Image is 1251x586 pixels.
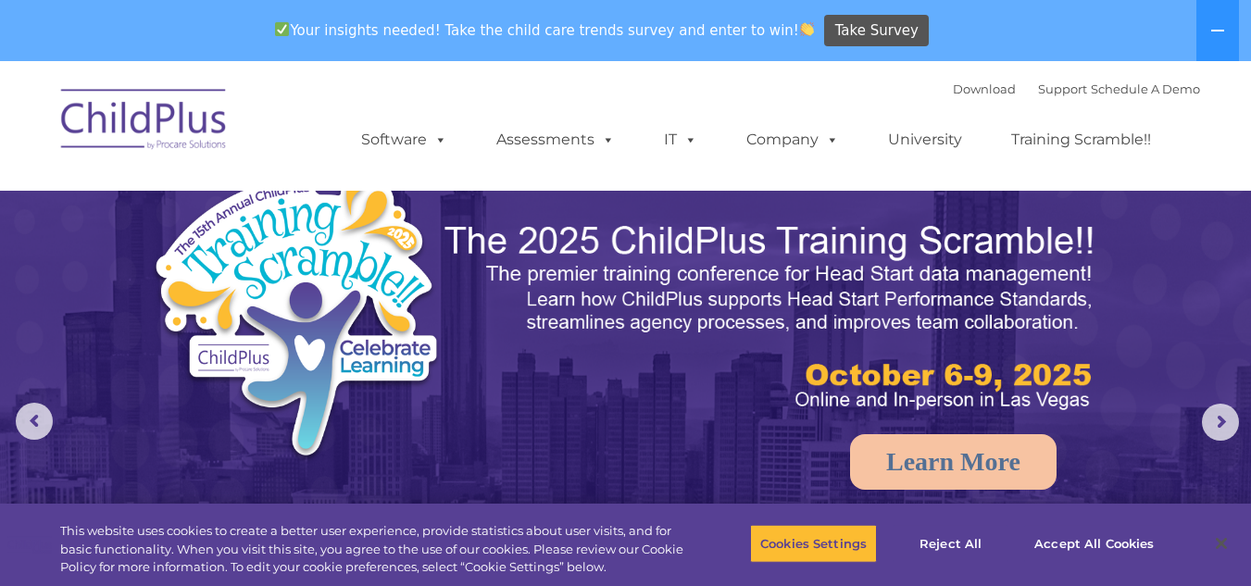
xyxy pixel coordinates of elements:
[850,434,1057,490] a: Learn More
[268,12,822,48] span: Your insights needed! Take the child care trends survey and enter to win!
[953,81,1016,96] a: Download
[993,121,1170,158] a: Training Scramble!!
[953,81,1200,96] font: |
[275,22,289,36] img: ✅
[824,15,929,47] a: Take Survey
[1038,81,1087,96] a: Support
[893,524,1008,563] button: Reject All
[52,76,237,168] img: ChildPlus by Procare Solutions
[60,522,688,577] div: This website uses cookies to create a better user experience, provide statistics about user visit...
[728,121,857,158] a: Company
[835,15,919,47] span: Take Survey
[869,121,981,158] a: University
[1201,523,1242,564] button: Close
[645,121,716,158] a: IT
[750,524,877,563] button: Cookies Settings
[800,22,814,36] img: 👏
[1091,81,1200,96] a: Schedule A Demo
[1024,524,1164,563] button: Accept All Cookies
[478,121,633,158] a: Assessments
[343,121,466,158] a: Software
